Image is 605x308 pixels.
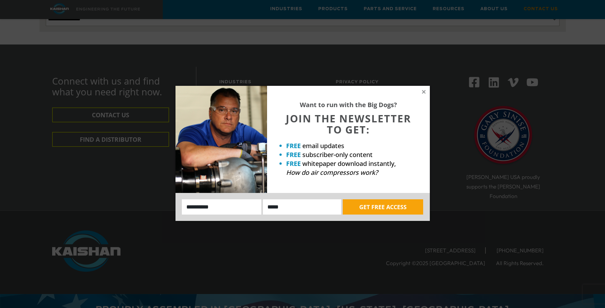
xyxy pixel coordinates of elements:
[302,141,344,150] span: email updates
[286,159,301,168] strong: FREE
[286,141,301,150] strong: FREE
[286,168,378,177] em: How do air compressors work?
[302,150,373,159] span: subscriber-only content
[343,199,423,215] button: GET FREE ACCESS
[286,150,301,159] strong: FREE
[263,199,341,215] input: Email
[302,159,396,168] span: whitepaper download instantly,
[182,199,262,215] input: Name:
[286,112,411,136] span: JOIN THE NEWSLETTER TO GET:
[421,89,427,95] button: Close
[300,100,397,109] strong: Want to run with the Big Dogs?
